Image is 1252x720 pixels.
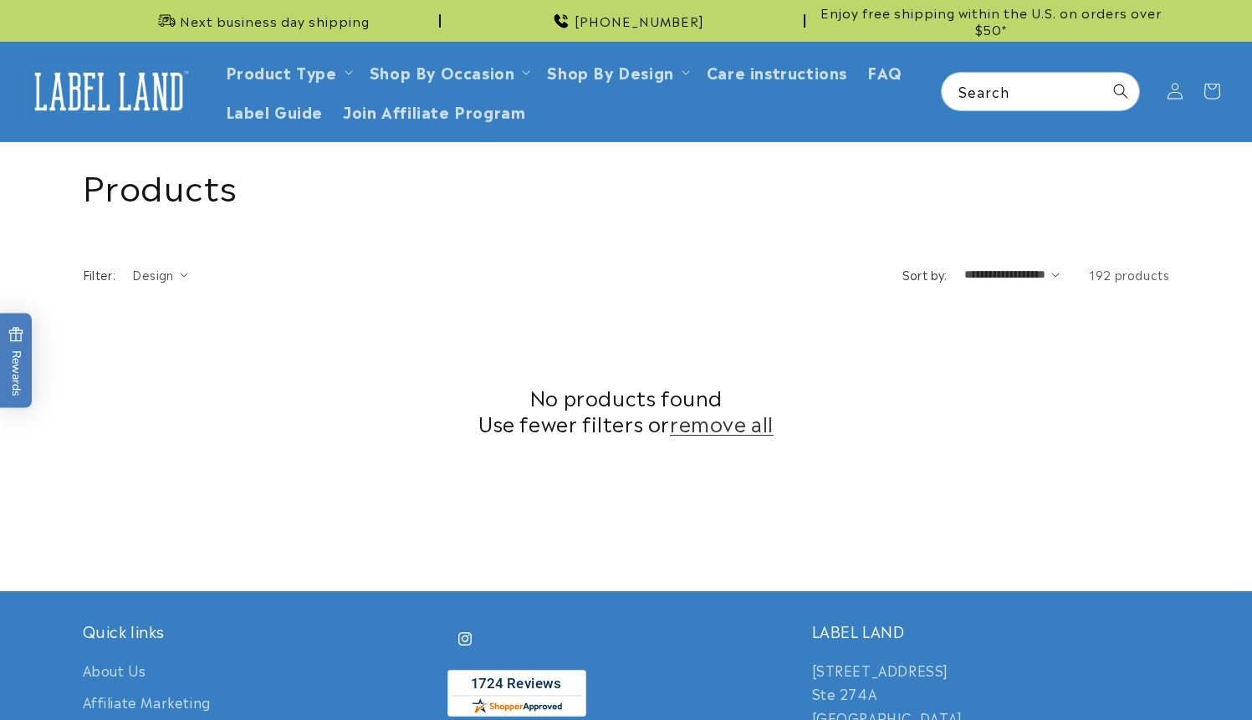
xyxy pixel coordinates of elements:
[25,65,192,117] img: Label Land
[575,13,704,29] span: [PHONE_NUMBER]
[8,326,24,396] span: Rewards
[216,52,360,91] summary: Product Type
[812,621,1170,641] h2: LABEL LAND
[19,59,199,124] a: Label Land
[697,52,857,91] a: Care instructions
[180,13,370,29] span: Next business day shipping
[1089,266,1169,283] span: 192 products
[537,52,696,91] summary: Shop By Design
[132,266,173,283] span: Design
[857,52,912,91] a: FAQ
[902,266,948,283] label: Sort by:
[343,101,525,120] span: Join Affiliate Program
[360,52,538,91] summary: Shop By Occasion
[370,62,515,81] span: Shop By Occasion
[216,91,334,130] a: Label Guide
[333,91,535,130] a: Join Affiliate Program
[83,686,211,718] a: Affiliate Marketing
[83,266,116,283] h2: Filter:
[812,4,1170,37] span: Enjoy free shipping within the U.S. on orders over $50*
[132,266,188,283] summary: Design (0 selected)
[226,101,324,120] span: Label Guide
[83,163,1170,207] h1: Products
[707,62,847,81] span: Care instructions
[83,658,146,687] a: About Us
[867,62,902,81] span: FAQ
[83,621,441,641] h2: Quick links
[547,60,673,83] a: Shop By Design
[1102,73,1139,110] button: Search
[447,670,586,717] img: Customer Reviews
[226,60,337,83] a: Product Type
[83,384,1170,436] h2: No products found Use fewer filters or
[670,410,774,436] a: remove all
